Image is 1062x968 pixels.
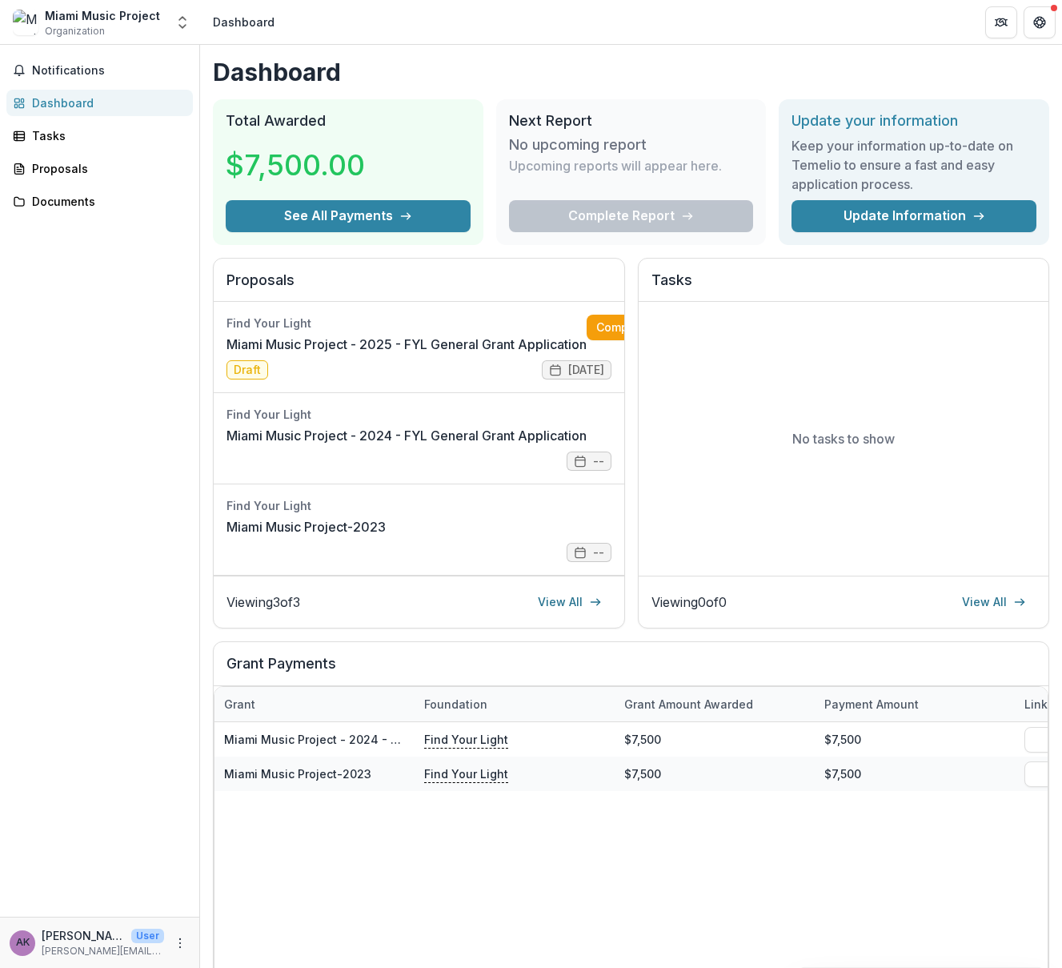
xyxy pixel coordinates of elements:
p: Viewing 3 of 3 [226,592,300,612]
p: Upcoming reports will appear here. [509,156,722,175]
span: Notifications [32,64,186,78]
button: Open entity switcher [171,6,194,38]
div: Proposals [32,160,180,177]
h2: Update your information [791,112,1036,130]
button: More [170,934,190,953]
p: Viewing 0 of 0 [651,592,727,612]
div: Foundation [415,687,615,721]
a: Miami Music Project - 2025 - FYL General Grant Application [226,335,587,354]
button: Partners [985,6,1017,38]
div: Dashboard [32,94,180,111]
a: Proposals [6,155,193,182]
div: $7,500 [615,722,815,757]
a: View All [952,589,1036,615]
button: See All Payments [226,200,471,232]
p: User [131,929,164,943]
p: Find Your Light [424,730,508,748]
a: Miami Music Project-2023 [224,767,371,781]
p: Find Your Light [424,765,508,782]
button: Get Help [1024,6,1056,38]
a: Update Information [791,200,1036,232]
h2: Grant Payments [226,655,1036,685]
div: Miami Music Project [45,7,160,24]
a: Dashboard [6,90,193,116]
a: Miami Music Project - 2024 - FYL General Grant Application [224,733,560,746]
div: $7,500 [815,757,1015,791]
div: Anna Klimala [16,938,30,948]
div: Grant [214,696,265,713]
p: [PERSON_NAME][EMAIL_ADDRESS][DOMAIN_NAME] [42,944,164,958]
button: Notifications [6,58,193,83]
img: Miami Music Project [13,10,38,35]
div: Payment Amount [815,687,1015,721]
a: Documents [6,188,193,215]
h2: Proposals [226,271,611,302]
h3: Keep your information up-to-date on Temelio to ensure a fast and easy application process. [791,136,1036,194]
h2: Next Report [509,112,754,130]
div: Grant amount awarded [615,696,763,713]
h3: No upcoming report [509,136,647,154]
a: Tasks [6,123,193,149]
div: $7,500 [615,757,815,791]
div: Grant [214,687,415,721]
h2: Tasks [651,271,1036,302]
h1: Dashboard [213,58,1049,86]
p: No tasks to show [792,429,895,448]
span: Organization [45,24,105,38]
div: Payment Amount [815,696,928,713]
a: Miami Music Project - 2024 - FYL General Grant Application [226,426,587,445]
a: Complete [587,315,679,340]
a: Miami Music Project-2023 [226,517,386,536]
nav: breadcrumb [206,10,281,34]
div: Foundation [415,696,497,713]
div: Tasks [32,127,180,144]
p: [PERSON_NAME] [42,927,125,944]
a: View All [528,589,611,615]
div: Dashboard [213,14,275,30]
h2: Total Awarded [226,112,471,130]
h3: $7,500.00 [226,143,365,187]
div: Grant amount awarded [615,687,815,721]
div: $7,500 [815,722,1015,757]
div: Documents [32,193,180,210]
